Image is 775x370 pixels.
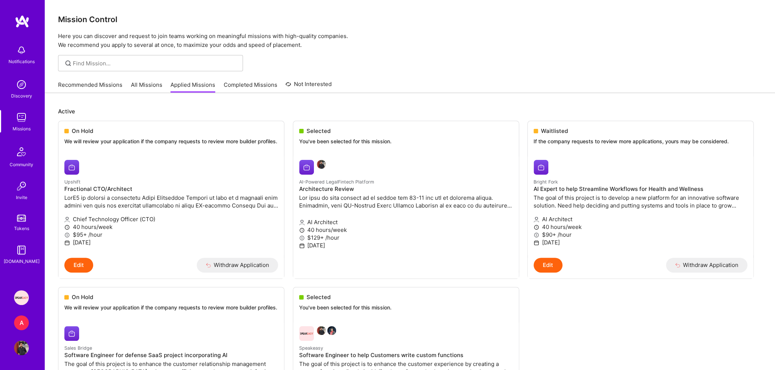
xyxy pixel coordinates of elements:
img: Speakeasy: Software Engineer to help Customers write custom functions [14,290,29,305]
div: A [14,315,29,330]
p: 40 hours/week [534,223,747,231]
div: Invite [16,193,27,201]
a: Completed Missions [224,81,277,93]
img: Upshift company logo [64,160,79,175]
i: icon Calendar [64,240,70,246]
small: Upshift [64,179,81,185]
img: User Avatar [14,340,29,355]
p: Chief Technology Officer (CTO) [64,215,278,223]
p: AI Architect [534,215,747,223]
i: icon MoneyGray [534,232,539,238]
span: On Hold [72,293,93,301]
span: On Hold [72,127,93,135]
p: The goal of this project is to develop a new platform for an innovative software solution. Need h... [534,194,747,209]
p: [DATE] [64,239,278,246]
i: icon Applicant [534,217,539,222]
p: Here you can discover and request to join teams working on meaningful missions with high-quality ... [58,32,762,49]
img: discovery [14,77,29,92]
p: If the company requests to review more applications, yours may be considered. [534,138,747,145]
small: Bright Fork [534,179,558,185]
img: logo [15,15,30,28]
a: Bright Fork company logoBright ForkAI Expert to help Streamline Workflows for Health and Wellness... [528,154,753,258]
button: Edit [534,258,562,273]
a: User Avatar [12,340,31,355]
a: Speakeasy: Software Engineer to help Customers write custom functions [12,290,31,305]
p: Active [58,107,762,115]
div: Discovery [11,92,32,100]
div: Notifications [9,58,35,65]
a: All Missions [131,81,162,93]
a: Recommended Missions [58,81,122,93]
i: icon Clock [534,225,539,230]
p: 40 hours/week [64,223,278,231]
h4: Software Engineer for defense SaaS project incorporating AI [64,352,278,359]
p: We will review your application if the company requests to review more builder profiles. [64,304,278,311]
a: Not Interested [285,80,332,93]
span: Waitlisted [541,127,568,135]
h4: AI Expert to help Streamline Workflows for Health and Wellness [534,186,747,192]
h3: Mission Control [58,15,762,24]
a: Upshift company logoUpshiftFractional CTO/ArchitectLorE5 ip dolorsi a consectetu Adipi Elitseddoe... [58,154,284,258]
a: A [12,315,31,330]
i: icon Applicant [64,217,70,222]
i: icon Calendar [534,240,539,246]
div: Community [10,161,33,168]
button: Withdraw Application [197,258,278,273]
img: Bright Fork company logo [534,160,548,175]
div: Tokens [14,225,29,232]
button: Withdraw Application [666,258,748,273]
p: [DATE] [534,239,747,246]
p: LorE5 ip dolorsi a consectetu Adipi Elitseddoe Tempori ut labo et d magnaali enim admini ven quis... [64,194,278,209]
button: Edit [64,258,93,273]
img: teamwork [14,110,29,125]
h4: Fractional CTO/Architect [64,186,278,192]
div: Missions [13,125,31,133]
img: guide book [14,243,29,257]
img: Invite [14,179,29,193]
i: icon MoneyGray [64,232,70,238]
a: Applied Missions [170,81,215,93]
input: Find Mission... [73,59,237,67]
img: tokens [17,215,26,222]
small: Sales Bridge [64,345,92,351]
img: Sales Bridge company logo [64,326,79,341]
img: Community [13,143,30,161]
div: [DOMAIN_NAME] [4,257,40,265]
p: $90+ /hour [534,231,747,239]
img: bell [14,43,29,58]
p: We will review your application if the company requests to review more builder profiles. [64,138,278,145]
i: icon SearchGrey [64,59,72,68]
p: $95+ /hour [64,231,278,239]
i: icon Clock [64,225,70,230]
